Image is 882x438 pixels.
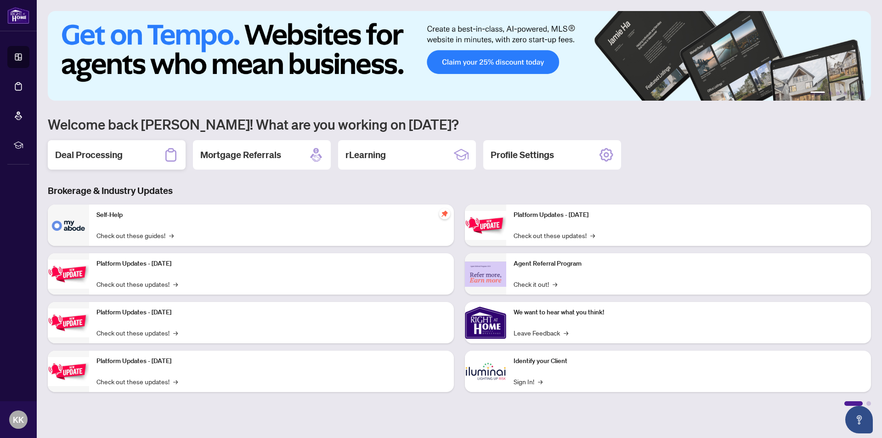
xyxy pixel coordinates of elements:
[48,115,871,133] h1: Welcome back [PERSON_NAME]! What are you working on [DATE]?
[173,328,178,338] span: →
[514,356,864,366] p: Identify your Client
[96,307,447,318] p: Platform Updates - [DATE]
[829,91,832,95] button: 2
[514,307,864,318] p: We want to hear what you think!
[465,351,506,392] img: Identify your Client
[465,211,506,240] img: Platform Updates - June 23, 2025
[858,91,862,95] button: 6
[96,259,447,269] p: Platform Updates - [DATE]
[851,91,854,95] button: 5
[48,260,89,289] img: Platform Updates - September 16, 2025
[173,376,178,387] span: →
[48,11,871,101] img: Slide 0
[13,413,24,426] span: KK
[514,210,864,220] p: Platform Updates - [DATE]
[345,148,386,161] h2: rLearning
[514,230,595,240] a: Check out these updates!→
[48,205,89,246] img: Self-Help
[439,208,450,219] span: pushpin
[564,328,568,338] span: →
[96,356,447,366] p: Platform Updates - [DATE]
[96,328,178,338] a: Check out these updates!→
[836,91,840,95] button: 3
[845,406,873,433] button: Open asap
[491,148,554,161] h2: Profile Settings
[465,302,506,343] img: We want to hear what you think!
[810,91,825,95] button: 1
[173,279,178,289] span: →
[7,7,29,24] img: logo
[48,308,89,337] img: Platform Updates - July 21, 2025
[200,148,281,161] h2: Mortgage Referrals
[96,230,174,240] a: Check out these guides!→
[48,184,871,197] h3: Brokerage & Industry Updates
[553,279,557,289] span: →
[55,148,123,161] h2: Deal Processing
[514,376,543,387] a: Sign In!→
[514,328,568,338] a: Leave Feedback→
[96,279,178,289] a: Check out these updates!→
[514,259,864,269] p: Agent Referral Program
[590,230,595,240] span: →
[538,376,543,387] span: →
[465,262,506,287] img: Agent Referral Program
[843,91,847,95] button: 4
[48,357,89,386] img: Platform Updates - July 8, 2025
[514,279,557,289] a: Check it out!→
[169,230,174,240] span: →
[96,210,447,220] p: Self-Help
[96,376,178,387] a: Check out these updates!→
